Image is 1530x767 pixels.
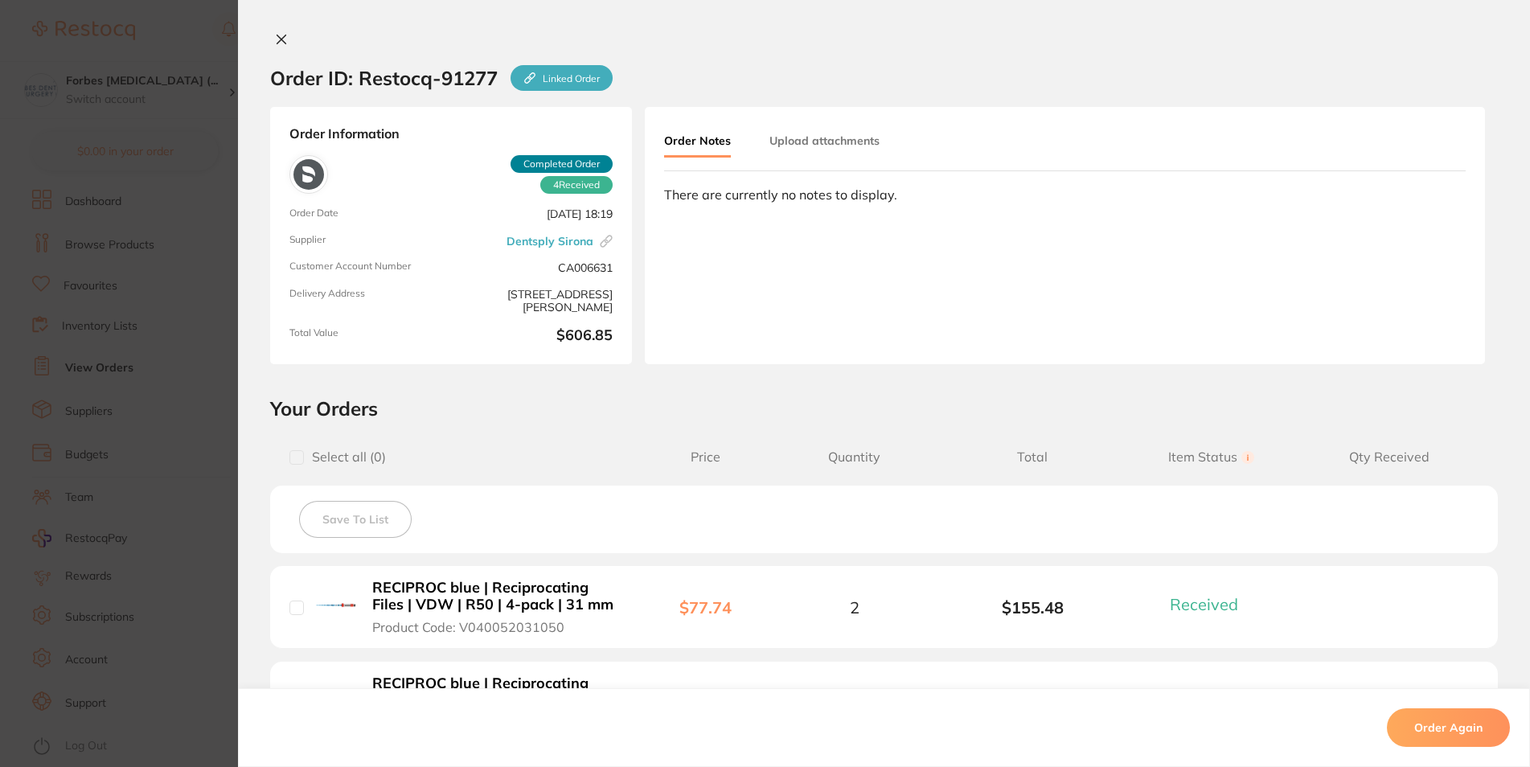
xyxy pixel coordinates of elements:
button: Received [1165,594,1257,614]
p: Linked Order [543,72,600,84]
img: Dentsply Sirona [293,159,324,190]
a: Dentsply Sirona [507,235,593,248]
span: Qty Received [1300,449,1479,465]
span: [DATE] 18:19 [457,207,613,221]
span: Received [1170,594,1238,614]
b: $155.48 [943,598,1122,617]
span: Delivery Address [289,288,445,314]
img: RECIPROC blue | Reciprocating Files | VDW | R50 | 4-pack | 31 mm [316,586,355,625]
h2: Your Orders [270,396,1498,420]
span: Order Date [289,207,445,221]
span: Select all ( 0 ) [304,449,386,465]
span: Quantity [765,449,944,465]
button: Order Notes [664,126,731,158]
div: There are currently no notes to display. [664,187,1466,202]
span: Price [646,449,765,465]
b: $77.74 [679,597,732,617]
h2: Order ID: Restocq- 91277 [270,65,613,91]
span: Total Value [289,327,445,345]
span: Received [540,176,613,194]
strong: Order Information [289,126,613,142]
span: [STREET_ADDRESS][PERSON_NAME] [457,288,613,314]
img: RECIPROC blue | Reciprocating Files | VDW | R25 | 4-pack | 31 mm [316,682,355,721]
span: Customer Account Number [289,260,445,274]
span: 2 [850,598,859,617]
button: Save To List [299,501,412,538]
span: Supplier [289,234,445,248]
b: $606.85 [457,327,613,345]
span: Item Status [1122,449,1300,465]
b: RECIPROC blue | Reciprocating Files | VDW | R25 | 4-pack | 31 mm [372,675,617,708]
span: Product Code: V040052031050 [372,620,564,634]
button: RECIPROC blue | Reciprocating Files | VDW | R50 | 4-pack | 31 mm Product Code: V040052031050 [367,579,622,635]
span: CA006631 [457,260,613,274]
b: RECIPROC blue | Reciprocating Files | VDW | R50 | 4-pack | 31 mm [372,580,617,613]
span: Total [943,449,1122,465]
button: Order Again [1387,708,1510,747]
span: Completed Order [511,155,613,173]
button: RECIPROC blue | Reciprocating Files | VDW | R25 | 4-pack | 31 mm Product Code: V040052031025 [367,675,622,731]
button: Upload attachments [769,126,880,155]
